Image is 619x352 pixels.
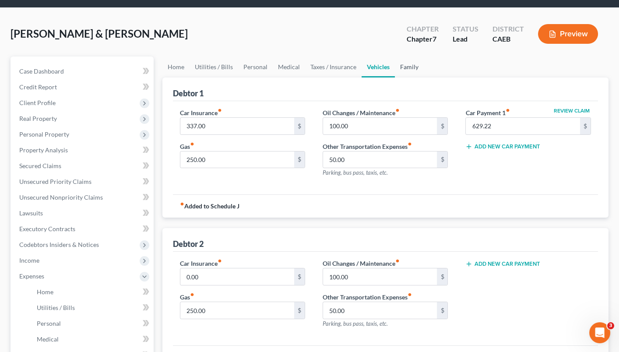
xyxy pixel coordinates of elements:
span: Expenses [19,272,44,280]
label: Car Insurance [180,259,222,268]
a: Vehicles [362,56,395,77]
a: Taxes / Insurance [305,56,362,77]
label: Gas [180,292,194,302]
button: Add New Car Payment [465,143,540,150]
a: Personal [30,316,154,331]
span: Home [37,288,53,296]
i: fiber_manual_record [408,142,412,146]
input: -- [323,151,437,168]
span: Codebtors Insiders & Notices [19,241,99,248]
div: Status [453,24,478,34]
a: Lawsuits [12,205,154,221]
div: Debtor 2 [173,239,204,249]
i: fiber_manual_record [218,108,222,113]
div: $ [437,118,447,134]
button: Add New Car Payment [465,260,540,268]
a: Family [395,56,424,77]
span: Unsecured Nonpriority Claims [19,194,103,201]
div: Chapter [407,24,439,34]
span: 3 [607,322,614,329]
div: $ [437,302,447,319]
div: $ [294,151,305,168]
span: Client Profile [19,99,56,106]
div: Lead [453,34,478,44]
div: Chapter [407,34,439,44]
div: $ [437,151,447,168]
span: Executory Contracts [19,225,75,232]
input: -- [180,151,295,168]
span: Parking, bus pass, taxis, etc. [323,169,388,176]
span: Personal Property [19,130,69,138]
a: Personal [238,56,273,77]
a: Medical [273,56,305,77]
a: Unsecured Priority Claims [12,174,154,190]
label: Oil Changes / Maintenance [323,108,400,117]
span: Personal [37,320,61,327]
i: fiber_manual_record [395,259,400,263]
i: fiber_manual_record [190,292,194,297]
div: $ [294,268,305,285]
div: $ [294,302,305,319]
input: -- [466,118,580,134]
input: -- [180,118,295,134]
a: Utilities / Bills [30,300,154,316]
span: Credit Report [19,83,57,91]
span: Real Property [19,115,57,122]
i: fiber_manual_record [218,259,222,263]
input: -- [323,302,437,319]
button: Preview [538,24,598,44]
i: fiber_manual_record [395,108,400,113]
a: Executory Contracts [12,221,154,237]
label: Other Transportation Expenses [323,292,412,302]
i: fiber_manual_record [190,142,194,146]
div: $ [294,118,305,134]
label: Car Insurance [180,108,222,117]
a: Unsecured Nonpriority Claims [12,190,154,205]
iframe: Intercom live chat [589,322,610,343]
div: $ [437,268,447,285]
a: Property Analysis [12,142,154,158]
span: Secured Claims [19,162,61,169]
i: fiber_manual_record [505,108,510,113]
button: Review Claim [552,108,591,113]
input: -- [323,118,437,134]
span: Utilities / Bills [37,304,75,311]
a: Utilities / Bills [190,56,238,77]
a: Medical [30,331,154,347]
span: [PERSON_NAME] & [PERSON_NAME] [11,27,188,40]
a: Case Dashboard [12,63,154,79]
label: Other Transportation Expenses [323,142,412,151]
div: Debtor 1 [173,88,204,99]
span: Unsecured Priority Claims [19,178,91,185]
strong: Added to Schedule J [180,202,239,211]
a: Credit Report [12,79,154,95]
input: -- [180,302,295,319]
div: CAEB [492,34,524,44]
span: 7 [433,35,436,43]
span: Parking, bus pass, taxis, etc. [323,320,388,327]
span: Income [19,257,39,264]
a: Home [162,56,190,77]
span: Property Analysis [19,146,68,154]
i: fiber_manual_record [180,202,184,206]
input: -- [180,268,295,285]
a: Home [30,284,154,300]
label: Car Payment 1 [465,108,510,117]
div: District [492,24,524,34]
input: -- [323,268,437,285]
span: Lawsuits [19,209,43,217]
span: Medical [37,335,59,343]
i: fiber_manual_record [408,292,412,297]
div: $ [580,118,591,134]
a: Secured Claims [12,158,154,174]
label: Gas [180,142,194,151]
span: Case Dashboard [19,67,64,75]
label: Oil Changes / Maintenance [323,259,400,268]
